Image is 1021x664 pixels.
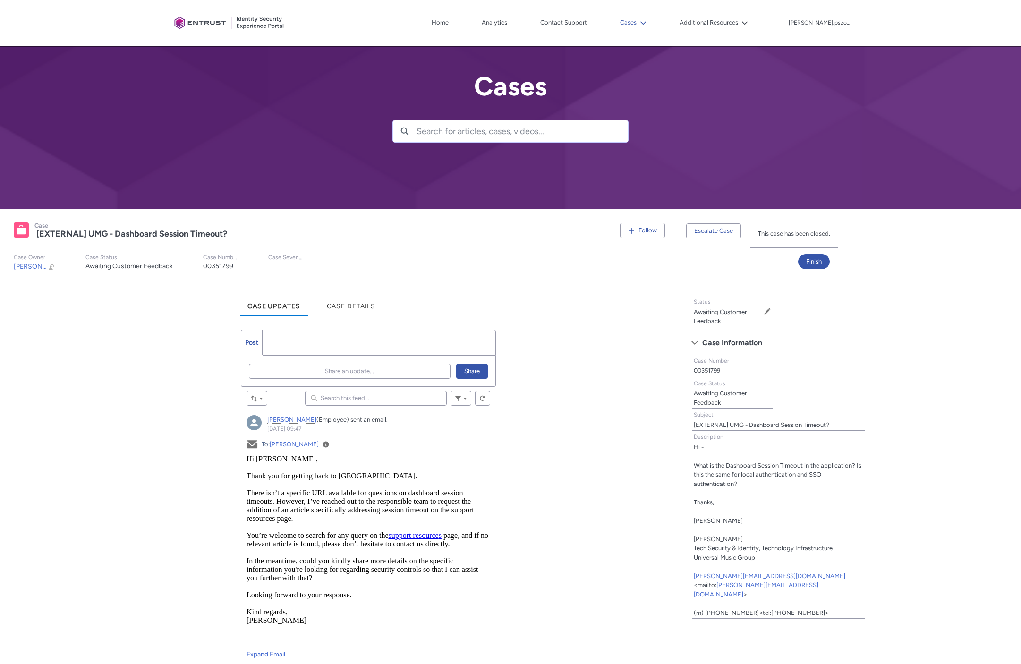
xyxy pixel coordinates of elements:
[203,262,233,270] lightning-formatted-text: 00351799
[694,572,845,579] a: [PERSON_NAME][EMAIL_ADDRESS][DOMAIN_NAME]
[249,364,451,379] button: Share an update...
[694,421,829,428] lightning-formatted-text: [EXTERNAL] UMG - Dashboard Session Timeout?
[694,380,725,387] span: Case Status
[85,254,173,261] p: Case Status
[247,415,262,430] img: External User - Mayank (null)
[694,367,720,374] lightning-formatted-text: 00351799
[325,364,374,378] span: Share an update...
[393,120,417,142] button: Search
[479,16,510,30] a: Analytics, opens in new tab
[538,16,589,30] a: Contact Support
[305,391,447,406] input: Search this feed...
[694,443,861,616] lightning-formatted-text: Hi - What is the Dashboard Session Timeout in the application? Is this the same for local authent...
[694,298,711,305] span: Status
[20,113,150,121] a: [EMAIL_ADDRESS][DOMAIN_NAME]
[267,426,301,432] a: [DATE] 09:47
[789,20,850,26] p: [PERSON_NAME].pszonowsky
[319,290,383,316] a: Case Details
[978,621,1021,664] iframe: Qualified Messenger
[620,223,665,238] button: Follow
[702,336,762,350] span: Case Information
[464,364,480,378] span: Share
[247,455,490,644] iframe: Email Preview
[638,227,657,234] span: Follow
[22,77,139,84] a: [EMAIL_ADDRESS][DOMAIN_NAME]
[247,302,300,310] span: Case Updates
[14,263,67,271] span: [PERSON_NAME]
[327,302,376,310] span: Case Details
[694,308,747,325] lightning-formatted-text: Awaiting Customer Feedback
[270,441,319,448] a: [PERSON_NAME]
[268,254,303,261] p: Case Severity
[694,390,747,406] lightning-formatted-text: Awaiting Customer Feedback
[798,254,830,269] button: Finish
[687,335,870,350] button: Case Information
[34,222,48,229] records-entity-label: Case
[764,307,771,315] button: Edit Status
[14,254,55,261] p: Case Owner
[677,16,750,30] button: Additional Resources
[245,339,258,347] span: Post
[475,391,490,406] button: Refresh this feed
[262,441,319,448] span: To:
[758,229,830,238] p: This case has been closed.
[247,644,490,659] a: Expand Email
[12,60,64,68] a: Outlook for iOS
[694,358,729,364] span: Case Number
[240,290,308,316] a: Case Updates
[788,17,851,27] button: User Profile jake.pszonowsky
[694,581,818,598] a: [PERSON_NAME][EMAIL_ADDRESS][DOMAIN_NAME]
[456,364,488,379] button: Share
[686,223,741,238] button: Escalate Case
[241,330,263,355] a: Post
[11,102,79,110] a: [PHONE_NUMBER]
[316,416,388,423] span: (Employee) sent an email.
[429,16,451,30] a: Home
[694,434,723,440] span: Description
[203,254,238,261] p: Case Number
[36,229,227,239] lightning-formatted-text: [EXTERNAL] UMG - Dashboard Session Timeout?
[694,411,714,418] span: Subject
[392,72,629,101] h2: Cases
[247,415,262,430] div: Mayank
[618,16,649,30] button: Cases
[417,120,628,142] input: Search for articles, cases, videos...
[48,263,55,271] button: Change Owner
[267,416,316,424] a: [PERSON_NAME]
[11,94,79,102] a: [PHONE_NUMBER]
[241,330,496,387] div: Chatter Publisher
[85,262,173,270] lightning-formatted-text: Awaiting Customer Feedback
[323,441,329,448] a: View Details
